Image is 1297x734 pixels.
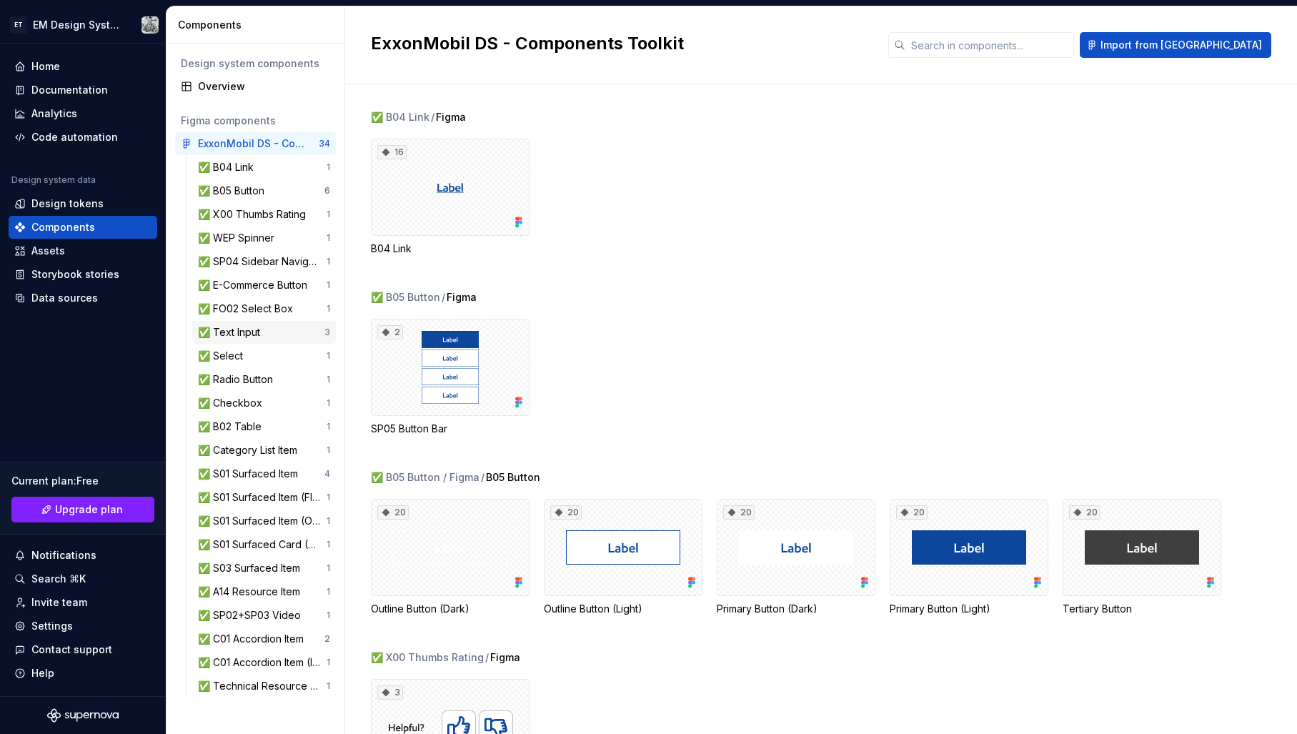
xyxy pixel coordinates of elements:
input: Search in components... [905,32,1074,58]
div: B04 Link [371,242,530,256]
div: 1 [327,303,330,314]
div: ✅ FO02 Select Box [198,302,299,316]
a: ✅ Radio Button1 [192,368,336,391]
div: ✅ S03 Surfaced Item [198,561,306,575]
div: 1 [327,657,330,668]
div: 20Outline Button (Dark) [371,499,530,616]
a: Code automation [9,126,157,149]
div: ✅ Radio Button [198,372,279,387]
a: ✅ E-Commerce Button1 [192,274,336,297]
div: ET [10,16,27,34]
span: / [431,110,434,124]
button: Help [9,662,157,685]
div: 20 [723,505,755,520]
span: Figma [436,110,466,124]
div: ✅ B04 Link [198,160,259,174]
div: 20Tertiary Button [1063,499,1221,616]
div: Code automation [31,130,118,144]
div: 20 [896,505,928,520]
div: Design system components [181,56,330,71]
a: ✅ SP02+SP03 Video1 [192,604,336,627]
div: Components [178,18,339,32]
div: ✅ S01 Surfaced Item (Overlay) [198,514,327,528]
a: Settings [9,615,157,638]
a: ✅ S01 Surfaced Item (Overlay)1 [192,510,336,532]
a: Upgrade plan [11,497,154,522]
div: ✅ Checkbox [198,396,268,410]
a: ✅ Technical Resource Top Results1 [192,675,336,698]
div: ✅ WEP Spinner [198,231,280,245]
div: Primary Button (Light) [890,602,1048,616]
svg: Supernova Logo [47,708,119,723]
div: Current plan : Free [11,474,154,488]
div: 1 [327,515,330,527]
div: Settings [31,619,73,633]
div: Documentation [31,83,108,97]
div: Tertiary Button [1063,602,1221,616]
span: Figma [447,290,477,304]
div: ✅ C01 Accordion Item [198,632,309,646]
div: 1 [327,421,330,432]
div: 1 [327,209,330,220]
div: 1 [327,539,330,550]
div: ✅ Select [198,349,249,363]
a: ✅ Category List Item1 [192,439,336,462]
div: 2 [377,325,403,339]
button: Search ⌘K [9,567,157,590]
div: 3 [324,327,330,338]
span: Figma [490,650,520,665]
div: 1 [327,445,330,456]
div: 34 [319,138,330,149]
div: Help [31,666,54,680]
div: ✅ X00 Thumbs Rating [198,207,312,222]
div: 1 [327,162,330,173]
a: Assets [9,239,157,262]
div: 2SP05 Button Bar [371,319,530,436]
div: 1 [327,397,330,409]
div: ✅ A14 Resource Item [198,585,306,599]
div: ✅ SP04 Sidebar Navigation Item [198,254,327,269]
a: ✅ B02 Table1 [192,415,336,438]
div: Design tokens [31,197,104,211]
a: Design tokens [9,192,157,215]
div: Overview [198,79,330,94]
a: ✅ Checkbox1 [192,392,336,415]
div: Design system data [11,174,96,186]
div: ✅ Technical Resource Top Results [198,679,327,693]
a: ✅ A14 Resource Item1 [192,580,336,603]
a: ✅ S01 Surfaced Item (Flex)1 [192,486,336,509]
a: Components [9,216,157,239]
div: Contact support [31,643,112,657]
div: Figma components [181,114,330,128]
div: 2 [324,633,330,645]
div: 1 [327,680,330,692]
div: 20 [550,505,582,520]
div: Notifications [31,548,96,562]
div: ✅ Text Input [198,325,266,339]
button: Contact support [9,638,157,661]
a: ✅ S01 Surfaced Card (Sustainability)1 [192,533,336,556]
div: Components [31,220,95,234]
a: ExxonMobil DS - Components Toolkit34 [175,132,336,155]
span: / [442,290,445,304]
div: 3 [377,685,403,700]
div: 1 [327,374,330,385]
div: 1 [327,610,330,621]
button: Notifications [9,544,157,567]
span: / [485,650,489,665]
a: ✅ B04 Link1 [192,156,336,179]
div: 20 [377,505,409,520]
a: ✅ Select1 [192,344,336,367]
a: Home [9,55,157,78]
a: ✅ C01 Accordion Item2 [192,628,336,650]
span: / [481,470,484,485]
div: 1 [327,279,330,291]
div: ✅ C01 Accordion Item (Infinite Panel) [198,655,327,670]
div: ✅ Category List Item [198,443,303,457]
div: Primary Button (Dark) [717,602,875,616]
div: 20Outline Button (Light) [544,499,702,616]
div: Analytics [31,106,77,121]
a: ✅ S03 Surfaced Item1 [192,557,336,580]
a: ✅ Text Input3 [192,321,336,344]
